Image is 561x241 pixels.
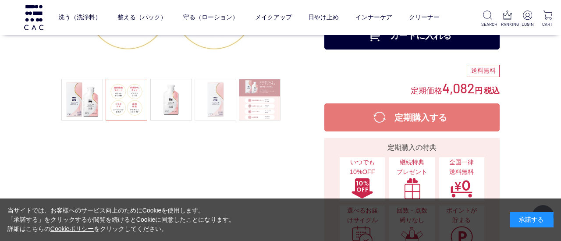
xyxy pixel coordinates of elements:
[521,21,534,28] p: LOGIN
[394,158,430,177] span: 継続特典 プレゼント
[484,86,500,95] span: 税込
[521,11,534,28] a: LOGIN
[351,177,374,199] img: いつでも10%OFF
[324,103,500,131] button: 定期購入する
[344,158,380,177] span: いつでも10%OFF
[444,158,480,177] span: 全国一律 送料無料
[183,7,238,29] a: 守る（ローション）
[409,7,440,29] a: クリーナー
[401,177,423,199] img: 継続特典プレゼント
[501,11,514,28] a: RANKING
[255,7,292,29] a: メイクアップ
[442,80,475,96] span: 4,082
[481,21,494,28] p: SEARCH
[328,142,496,153] div: 定期購入の特典
[475,86,483,95] span: 円
[481,11,494,28] a: SEARCH
[7,206,235,234] div: 当サイトでは、お客様へのサービス向上のためにCookieを使用します。 「承諾する」をクリックするか閲覧を続けるとCookieに同意したことになります。 詳細はこちらの をクリックしてください。
[450,177,473,199] img: 全国一律送料無料
[308,7,339,29] a: 日やけ止め
[58,7,101,29] a: 洗う（洗浄料）
[541,11,554,28] a: CART
[50,225,94,232] a: Cookieポリシー
[510,212,554,227] div: 承諾する
[355,7,392,29] a: インナーケア
[541,21,554,28] p: CART
[467,65,500,77] div: 送料無料
[411,85,442,95] span: 定期価格
[117,7,167,29] a: 整える（パック）
[23,5,45,30] img: logo
[501,21,514,28] p: RANKING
